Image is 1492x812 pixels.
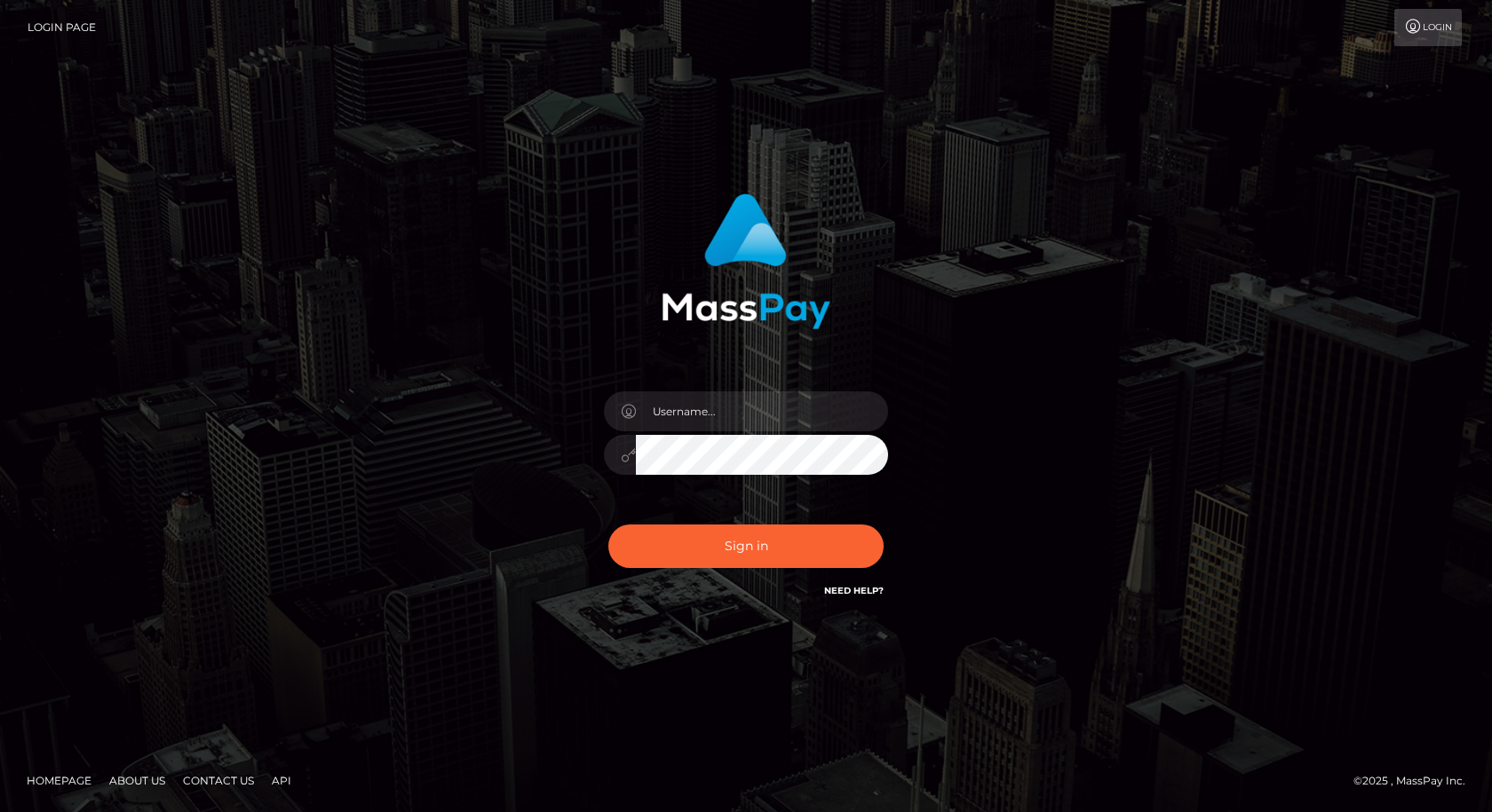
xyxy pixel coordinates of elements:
[265,767,298,794] a: API
[28,9,96,46] a: Login Page
[608,524,884,568] button: Sign in
[662,193,830,329] img: MassPay Login
[824,585,884,596] a: Need Help?
[1353,771,1479,791] div: © 2025 , MassPay Inc.
[20,767,99,794] a: Homepage
[102,767,172,794] a: About Us
[636,391,888,431] input: Username...
[1394,9,1462,46] a: Login
[176,767,261,794] a: Contact Us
